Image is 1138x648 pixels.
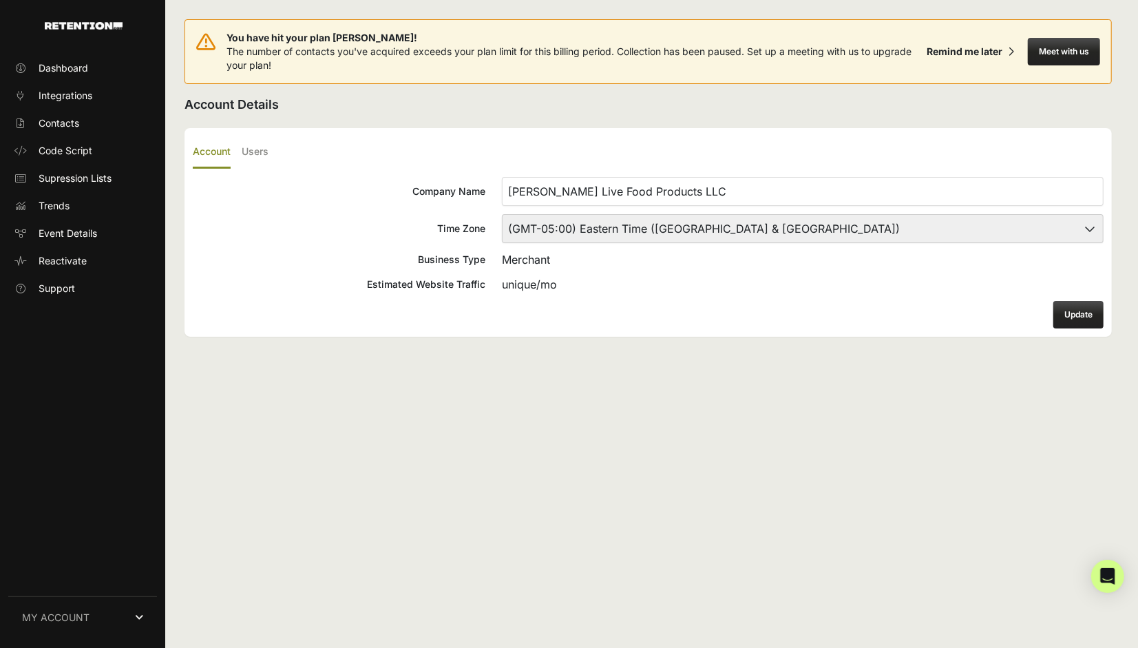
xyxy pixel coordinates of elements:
[1053,301,1104,328] button: Update
[8,222,157,244] a: Event Details
[22,22,33,33] img: logo_orange.svg
[39,61,88,75] span: Dashboard
[39,116,79,130] span: Contacts
[39,171,112,185] span: Supression Lists
[1091,560,1124,593] div: Open Intercom Messenger
[39,254,87,268] span: Reactivate
[39,144,92,158] span: Code Script
[502,214,1104,243] select: Time Zone
[921,39,1020,64] button: Remind me later
[137,80,148,91] img: tab_keywords_by_traffic_grey.svg
[226,45,912,71] span: The number of contacts you've acquired exceeds your plan limit for this billing period. Collectio...
[8,112,157,134] a: Contacts
[927,45,1002,59] div: Remind me later
[52,81,123,90] div: Domain Overview
[8,167,157,189] a: Supression Lists
[8,85,157,107] a: Integrations
[502,251,1104,268] div: Merchant
[185,95,1112,114] h2: Account Details
[39,227,97,240] span: Event Details
[242,136,268,169] label: Users
[22,611,89,625] span: MY ACCOUNT
[39,199,70,213] span: Trends
[8,596,157,638] a: MY ACCOUNT
[22,36,33,47] img: website_grey.svg
[152,81,232,90] div: Keywords by Traffic
[8,195,157,217] a: Trends
[8,140,157,162] a: Code Script
[193,222,485,236] div: Time Zone
[193,278,485,291] div: Estimated Website Traffic
[193,253,485,266] div: Business Type
[8,57,157,79] a: Dashboard
[1028,38,1100,65] button: Meet with us
[8,278,157,300] a: Support
[39,22,67,33] div: v 4.0.25
[8,250,157,272] a: Reactivate
[36,36,151,47] div: Domain: [DOMAIN_NAME]
[193,185,485,198] div: Company Name
[502,276,1104,293] div: unique/mo
[502,177,1104,206] input: Company Name
[39,89,92,103] span: Integrations
[193,136,231,169] label: Account
[45,22,123,30] img: Retention.com
[39,282,75,295] span: Support
[37,80,48,91] img: tab_domain_overview_orange.svg
[226,31,921,45] span: You have hit your plan [PERSON_NAME]!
